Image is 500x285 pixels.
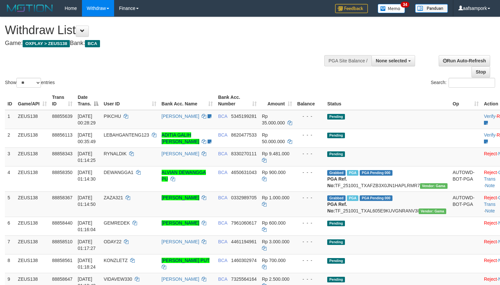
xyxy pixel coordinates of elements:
span: DEWANGGA1 [104,170,133,175]
span: Copy 7961060617 to clipboard [231,220,257,226]
span: 34 [401,2,410,8]
span: Rp 700.000 [262,258,286,263]
a: ALVIAN DEWANGGA PU [162,170,206,182]
span: [DATE] 01:17:27 [78,239,96,251]
a: [PERSON_NAME] [162,220,199,226]
input: Search: [449,78,495,88]
span: BCA [218,195,227,200]
a: Verify [484,132,495,138]
h4: Game: Bank: [5,40,327,47]
span: Pending [327,114,345,120]
span: Marked by aaftanly [347,170,358,176]
a: Note [485,183,495,188]
span: RYNALDIK [104,151,127,156]
span: Copy 5345199281 to clipboard [231,114,257,119]
a: Run Auto-Refresh [439,55,490,66]
b: PGA Ref. No: [327,176,347,188]
a: Stop [471,66,490,77]
span: Copy 4461194961 to clipboard [231,239,257,244]
a: Reject [484,239,497,244]
span: 88856113 [52,132,72,138]
th: Bank Acc. Name: activate to sort column ascending [159,91,216,110]
span: Rp 9.481.000 [262,151,290,156]
a: Note [485,208,495,213]
span: 88858367 [52,195,72,200]
td: ZEUS138 [15,217,50,235]
td: 7 [5,235,15,254]
div: - - - [297,132,322,138]
a: Reject [484,151,497,156]
a: Reject [484,195,497,200]
th: ID [5,91,15,110]
div: - - - [297,150,322,157]
span: BCA [218,114,227,119]
td: ZEUS138 [15,235,50,254]
span: Copy 1460302974 to clipboard [231,258,257,263]
span: KONZLETZ [104,258,128,263]
td: ZEUS138 [15,166,50,191]
td: ZEUS138 [15,191,50,217]
td: 1 [5,110,15,129]
img: Button%20Memo.svg [378,4,405,13]
span: BCA [218,132,227,138]
div: - - - [297,113,322,120]
td: 5 [5,191,15,217]
b: PGA Ref. No: [327,202,347,213]
span: GEMREDEK [104,220,130,226]
th: Game/API: activate to sort column ascending [15,91,50,110]
span: 88858350 [52,170,72,175]
span: Copy 8330270111 to clipboard [231,151,257,156]
span: VIDAVEW330 [104,276,132,282]
h1: Withdraw List [5,24,327,37]
th: Amount: activate to sort column ascending [259,91,295,110]
span: BCA [218,239,227,244]
td: 6 [5,217,15,235]
span: BCA [218,276,227,282]
span: Rp 2.500.000 [262,276,290,282]
span: Copy 0332989705 to clipboard [231,195,257,200]
span: PGA Pending [360,170,392,176]
select: Showentries [16,78,41,88]
span: 88858440 [52,220,72,226]
th: Bank Acc. Number: activate to sort column ascending [215,91,259,110]
span: [DATE] 00:28:29 [78,114,96,125]
span: Pending [327,239,345,245]
a: [PERSON_NAME] PUT [162,258,210,263]
span: [DATE] 01:16:04 [78,220,96,232]
img: panduan.png [415,4,448,13]
span: Grabbed [327,170,346,176]
th: Balance [295,91,325,110]
span: 88858510 [52,239,72,244]
div: - - - [297,238,322,245]
span: Pending [327,277,345,282]
span: Pending [327,151,345,157]
span: None selected [376,58,407,63]
div: - - - [297,257,322,264]
span: Rp 900.000 [262,170,286,175]
th: User ID: activate to sort column ascending [101,91,159,110]
span: Vendor URL: https://trx31.1velocity.biz [419,208,446,214]
a: [PERSON_NAME] [162,114,199,119]
span: OXPLAY > ZEUS138 [23,40,70,47]
td: ZEUS138 [15,147,50,166]
td: ZEUS138 [15,254,50,273]
a: Reject [484,170,497,175]
span: Copy 8620477533 to clipboard [231,132,257,138]
a: [PERSON_NAME] [162,195,199,200]
span: Pending [327,133,345,138]
td: 4 [5,166,15,191]
a: Reject [484,220,497,226]
a: ADITIA GALIH [PERSON_NAME] [162,132,199,144]
a: Verify [484,114,495,119]
td: 2 [5,129,15,147]
div: PGA Site Balance / [324,55,371,66]
td: AUTOWD-BOT-PGA [450,191,481,217]
span: [DATE] 01:14:30 [78,170,96,182]
span: [DATE] 01:14:25 [78,151,96,163]
span: 88858561 [52,258,72,263]
span: BCA [218,220,227,226]
span: ZAZA321 [104,195,123,200]
a: Reject [484,258,497,263]
label: Search: [431,78,495,88]
a: [PERSON_NAME] [162,151,199,156]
